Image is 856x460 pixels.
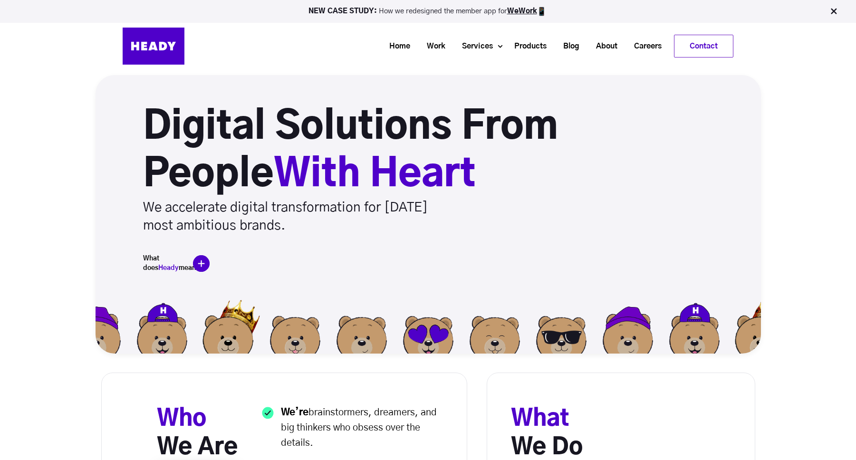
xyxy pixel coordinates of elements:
[450,38,498,55] a: Services
[511,408,569,431] span: What
[415,38,450,55] a: Work
[195,298,262,364] img: Bear3-3
[595,298,661,364] img: Bear4-3
[377,38,415,55] a: Home
[537,7,547,16] img: app emoji
[143,254,191,273] h5: What does mean?
[507,8,537,15] a: WeWork
[308,8,379,15] strong: NEW CASE STUDY:
[193,255,210,272] img: plus-icon
[129,298,195,364] img: Bear2-3
[674,35,733,57] a: Contact
[622,38,666,55] a: Careers
[728,298,794,364] img: Bear3-3
[551,38,584,55] a: Blog
[62,298,129,364] img: Bear4-3
[829,7,838,16] img: Close Bar
[462,298,528,364] img: Bear8-3
[143,199,455,235] p: We accelerate digital transformation for [DATE] most ambitious brands.
[123,28,184,65] img: Heady_Logo_Web-01 (1)
[194,35,733,57] div: Navigation Menu
[661,298,728,364] img: Bear2-3
[262,298,328,364] img: Bear5-3
[584,38,622,55] a: About
[528,298,595,364] img: Bear6-3
[395,298,462,364] img: Bear7-3
[143,104,647,199] h1: Digital Solutions From People
[281,408,308,417] strong: We’re
[4,7,852,16] p: How we redesigned the member app for
[502,38,551,55] a: Products
[260,405,441,460] li: brainstormers, dreamers, and big thinkers who obsess over the details.
[157,408,206,431] span: Who
[274,156,476,194] span: With Heart
[158,265,179,271] span: Heady
[328,298,395,364] img: Bear1-3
